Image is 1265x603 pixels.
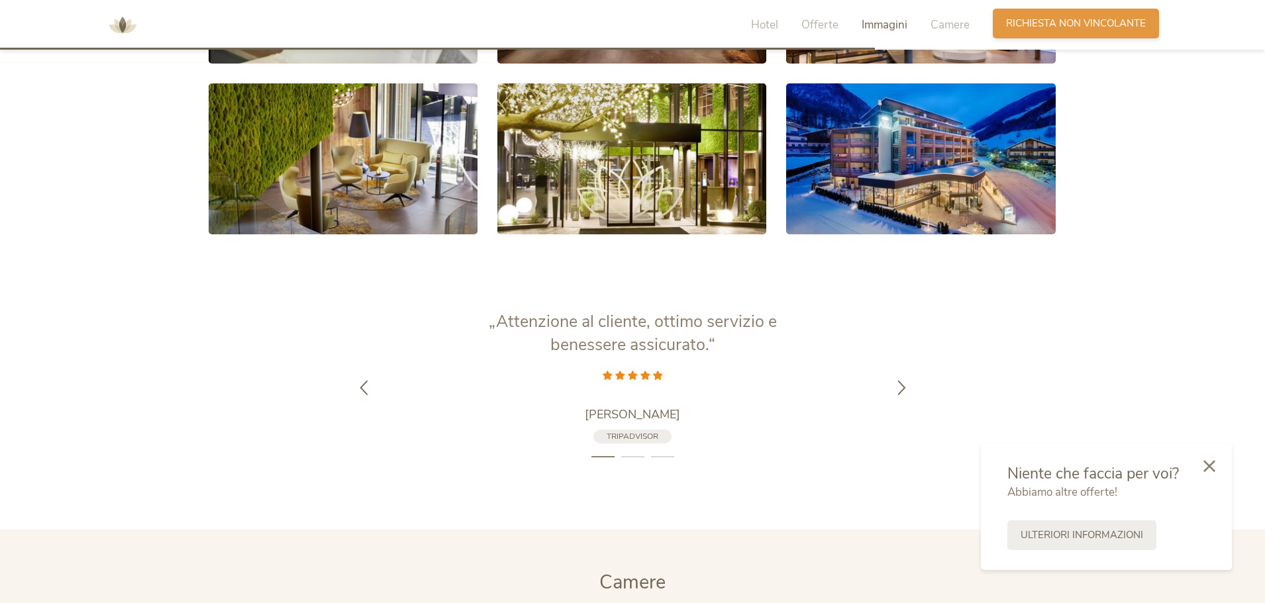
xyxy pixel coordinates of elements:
span: Camere [931,17,970,32]
span: Immagini [862,17,907,32]
span: TripAdvisor [607,431,658,441]
img: AMONTI & LUNARIS Wellnessresort [103,5,142,45]
a: AMONTI & LUNARIS Wellnessresort [103,20,142,29]
span: [PERSON_NAME] [585,406,680,422]
span: Hotel [751,17,778,32]
span: Camere [599,569,666,595]
span: Richiesta non vincolante [1006,17,1146,30]
span: „Attenzione al cliente, ottimo servizio e benessere assicurato.“ [489,310,777,356]
a: TripAdvisor [593,430,672,443]
span: Offerte [801,17,838,32]
a: [PERSON_NAME] [467,406,798,423]
span: Abbiamo altre offerte! [1007,485,1117,500]
a: Ulteriori informazioni [1007,520,1156,550]
span: Ulteriori informazioni [1021,528,1143,542]
span: Niente che faccia per voi? [1007,463,1179,484]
